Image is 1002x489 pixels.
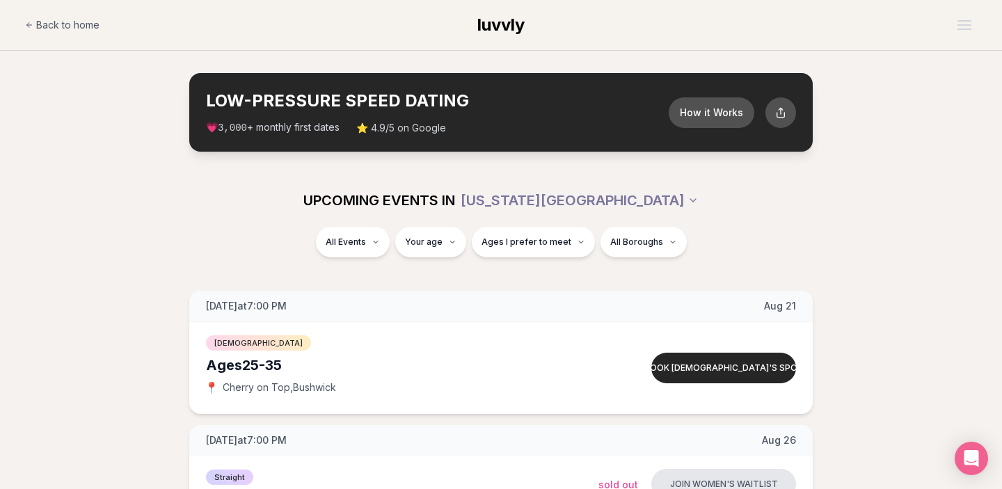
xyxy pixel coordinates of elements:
span: Your age [405,237,443,248]
div: Open Intercom Messenger [955,442,988,475]
button: How it Works [669,97,754,128]
span: 📍 [206,382,217,393]
span: ⭐ 4.9/5 on Google [356,121,446,135]
h2: LOW-PRESSURE SPEED DATING [206,90,669,112]
button: Ages I prefer to meet [472,227,595,257]
span: All Events [326,237,366,248]
span: Straight [206,470,253,485]
span: Aug 26 [762,433,796,447]
span: All Boroughs [610,237,663,248]
button: Book [DEMOGRAPHIC_DATA]'s spot [651,353,796,383]
button: Your age [395,227,466,257]
span: Cherry on Top , Bushwick [223,380,336,394]
span: [DATE] at 7:00 PM [206,433,287,447]
button: All Boroughs [601,227,687,257]
span: luvvly [477,15,525,35]
button: Open menu [952,15,977,35]
a: Back to home [25,11,100,39]
span: [DATE] at 7:00 PM [206,299,287,313]
span: Aug 21 [764,299,796,313]
span: Back to home [36,18,100,32]
span: Ages I prefer to meet [482,237,571,248]
a: luvvly [477,14,525,36]
span: 💗 + monthly first dates [206,120,340,135]
span: [DEMOGRAPHIC_DATA] [206,335,311,351]
span: UPCOMING EVENTS IN [303,191,455,210]
button: All Events [316,227,390,257]
button: [US_STATE][GEOGRAPHIC_DATA] [461,185,699,216]
div: Ages 25-35 [206,355,598,375]
span: 3,000 [218,122,247,134]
